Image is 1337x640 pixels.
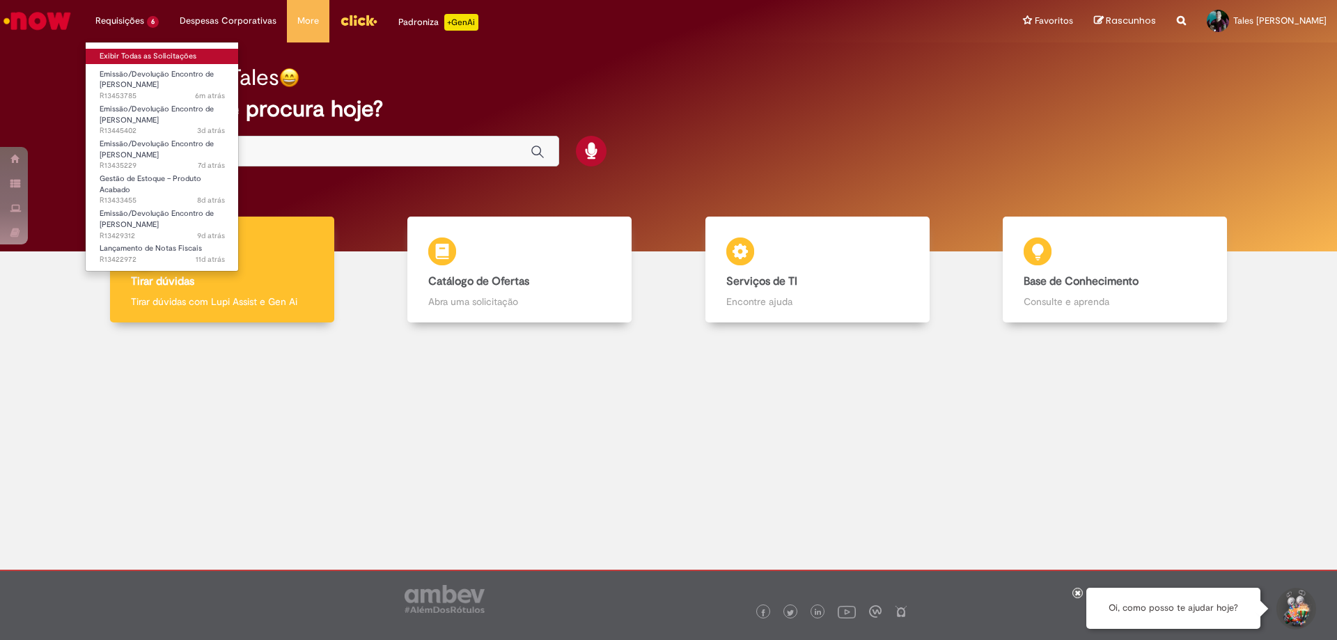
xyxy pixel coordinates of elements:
[1024,274,1139,288] b: Base de Conhecimento
[100,243,202,253] span: Lançamento de Notas Fiscais
[131,274,194,288] b: Tirar dúvidas
[196,254,225,265] time: 17/08/2025 16:44:38
[147,16,159,28] span: 6
[1233,15,1327,26] span: Tales [PERSON_NAME]
[197,125,225,136] time: 25/08/2025 16:23:14
[428,295,611,309] p: Abra uma solicitação
[197,231,225,241] time: 19/08/2025 15:37:47
[100,139,214,160] span: Emissão/Devolução Encontro de [PERSON_NAME]
[1,7,73,35] img: ServiceNow
[838,602,856,621] img: logo_footer_youtube.png
[760,609,767,616] img: logo_footer_facebook.png
[100,195,225,206] span: R13433455
[1106,14,1156,27] span: Rascunhos
[100,160,225,171] span: R13435229
[279,68,299,88] img: happy-face.png
[340,10,377,31] img: click_logo_yellow_360x200.png
[86,136,239,166] a: Aberto R13435229 : Emissão/Devolução Encontro de Contas Fornecedor
[198,160,225,171] time: 21/08/2025 10:12:02
[100,208,214,230] span: Emissão/Devolução Encontro de [PERSON_NAME]
[100,173,201,195] span: Gestão de Estoque – Produto Acabado
[1094,15,1156,28] a: Rascunhos
[726,295,909,309] p: Encontre ajuda
[100,91,225,102] span: R13453785
[85,42,239,272] ul: Requisições
[131,295,313,309] p: Tirar dúvidas com Lupi Assist e Gen Ai
[895,605,907,618] img: logo_footer_naosei.png
[86,171,239,201] a: Aberto R13433455 : Gestão de Estoque – Produto Acabado
[100,69,214,91] span: Emissão/Devolução Encontro de [PERSON_NAME]
[100,104,214,125] span: Emissão/Devolução Encontro de [PERSON_NAME]
[1086,588,1260,629] div: Oi, como posso te ajudar hoje?
[95,14,144,28] span: Requisições
[197,195,225,205] span: 8d atrás
[371,217,669,323] a: Catálogo de Ofertas Abra uma solicitação
[195,91,225,101] span: 6m atrás
[197,125,225,136] span: 3d atrás
[86,206,239,236] a: Aberto R13429312 : Emissão/Devolução Encontro de Contas Fornecedor
[86,49,239,64] a: Exibir Todas as Solicitações
[197,231,225,241] span: 9d atrás
[668,217,967,323] a: Serviços de TI Encontre ajuda
[120,97,1217,121] h2: O que você procura hoje?
[967,217,1265,323] a: Base de Conhecimento Consulte e aprenda
[180,14,276,28] span: Despesas Corporativas
[100,254,225,265] span: R13422972
[73,217,371,323] a: Tirar dúvidas Tirar dúvidas com Lupi Assist e Gen Ai
[1274,588,1316,630] button: Iniciar Conversa de Suporte
[1024,295,1206,309] p: Consulte e aprenda
[398,14,478,31] div: Padroniza
[100,125,225,136] span: R13445402
[100,231,225,242] span: R13429312
[195,91,225,101] time: 27/08/2025 17:01:35
[444,14,478,31] p: +GenAi
[815,609,822,617] img: logo_footer_linkedin.png
[197,195,225,205] time: 20/08/2025 16:25:49
[86,67,239,97] a: Aberto R13453785 : Emissão/Devolução Encontro de Contas Fornecedor
[405,585,485,613] img: logo_footer_ambev_rotulo_gray.png
[428,274,529,288] b: Catálogo de Ofertas
[726,274,797,288] b: Serviços de TI
[86,102,239,132] a: Aberto R13445402 : Emissão/Devolução Encontro de Contas Fornecedor
[869,605,882,618] img: logo_footer_workplace.png
[196,254,225,265] span: 11d atrás
[787,609,794,616] img: logo_footer_twitter.png
[86,241,239,267] a: Aberto R13422972 : Lançamento de Notas Fiscais
[1035,14,1073,28] span: Favoritos
[297,14,319,28] span: More
[198,160,225,171] span: 7d atrás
